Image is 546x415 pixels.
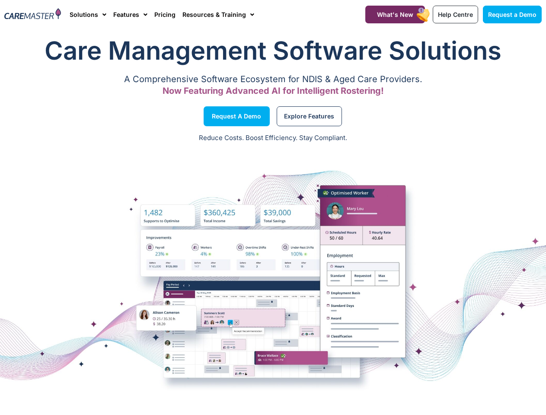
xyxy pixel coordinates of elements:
[212,114,261,118] span: Request a Demo
[4,8,61,21] img: CareMaster Logo
[483,6,542,23] a: Request a Demo
[488,11,536,18] span: Request a Demo
[284,114,334,118] span: Explore Features
[4,77,542,82] p: A Comprehensive Software Ecosystem for NDIS & Aged Care Providers.
[4,33,542,68] h1: Care Management Software Solutions
[377,11,413,18] span: What's New
[438,11,473,18] span: Help Centre
[365,6,425,23] a: What's New
[204,106,270,126] a: Request a Demo
[277,106,342,126] a: Explore Features
[5,133,541,143] p: Reduce Costs. Boost Efficiency. Stay Compliant.
[163,86,384,96] span: Now Featuring Advanced AI for Intelligent Rostering!
[433,6,478,23] a: Help Centre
